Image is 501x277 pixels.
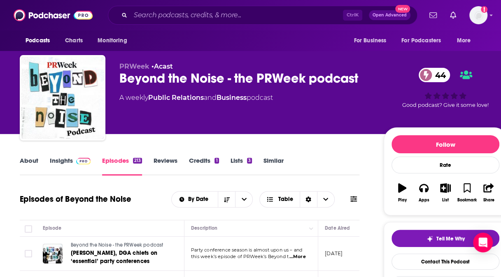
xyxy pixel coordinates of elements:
a: Show notifications dropdown [426,8,440,22]
p: [DATE] [325,250,343,257]
a: Show notifications dropdown [447,8,459,22]
span: [PERSON_NAME], DGA chiefs on ‘essential’ party conferences [71,249,157,265]
span: For Podcasters [401,35,441,46]
h2: Choose List sort [171,191,253,208]
input: Search podcasts, credits, & more... [130,9,343,22]
span: Tell Me Why [436,235,465,242]
div: 3 [247,158,252,164]
span: ...More [289,254,305,260]
span: Open Advanced [373,13,407,17]
div: A weekly podcast [119,93,273,103]
span: Party conference season is almost upon us – and [191,247,302,253]
div: List [442,198,449,203]
button: Follow [391,135,499,153]
span: Good podcast? Give it some love! [402,102,489,108]
a: Acast [154,62,173,70]
span: New [395,5,410,13]
a: Episodes213 [102,157,142,175]
span: PRWeek [119,62,149,70]
span: Podcasts [26,35,50,46]
button: Choose View [259,191,335,208]
div: Open Intercom Messenger [473,233,493,252]
span: 44 [427,68,450,82]
button: open menu [396,33,453,48]
button: Column Actions [306,224,316,233]
span: Ctrl K [343,10,362,21]
button: open menu [451,33,481,48]
div: 1 [214,158,219,164]
span: • [151,62,173,70]
div: Sort Direction [300,192,317,207]
a: Charts [60,33,88,48]
span: Logged in as cnagle [469,6,487,24]
a: Reviews [154,157,177,175]
div: 213 [133,158,142,164]
a: Beyond the Noise - the PRWeek podcast [71,242,170,249]
span: For Business [354,35,386,46]
a: Lists3 [231,157,252,175]
button: Play [391,178,413,208]
span: Table [278,196,293,202]
div: Rate [391,157,499,173]
span: Toggle select row [25,250,32,257]
div: Apps [419,198,429,203]
svg: Add a profile image [481,6,487,13]
a: Public Relations [148,94,204,102]
img: Beyond the Noise - the PRWeek podcast [21,57,104,139]
button: Show profile menu [469,6,487,24]
span: Beyond the Noise - the PRWeek podcast [71,242,163,248]
button: Bookmark [456,178,478,208]
img: tell me why sparkle [426,235,433,242]
div: Search podcasts, credits, & more... [108,6,417,25]
button: Sort Direction [218,192,235,207]
span: Monitoring [98,35,127,46]
button: tell me why sparkleTell Me Why [391,230,499,247]
div: Date Aired [325,223,350,233]
a: Contact This Podcast [391,254,499,270]
button: open menu [20,33,61,48]
div: Bookmark [457,198,477,203]
button: open menu [235,192,252,207]
button: Apps [413,178,434,208]
a: InsightsPodchaser Pro [50,157,91,175]
img: Podchaser - Follow, Share and Rate Podcasts [14,7,93,23]
span: By Date [188,196,211,202]
img: Podchaser Pro [76,158,91,164]
button: List [435,178,456,208]
button: open menu [172,196,218,202]
button: Share [478,178,499,208]
a: Business [217,94,247,102]
span: this week’s episode of PRWeek’s Beyond t [191,254,289,259]
button: open menu [348,33,396,48]
a: [PERSON_NAME], DGA chiefs on ‘essential’ party conferences [71,249,170,265]
span: and [204,94,217,102]
img: User Profile [469,6,487,24]
button: open menu [92,33,137,48]
span: More [457,35,471,46]
span: Charts [65,35,83,46]
div: Share [483,198,494,203]
div: Episode [43,223,61,233]
div: Play [398,198,407,203]
h1: Episodes of Beyond the Noise [20,194,131,204]
a: 44 [419,68,450,82]
a: Credits1 [189,157,219,175]
a: Similar [263,157,284,175]
a: About [20,157,38,175]
button: Open AdvancedNew [369,10,410,20]
div: Description [191,223,217,233]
